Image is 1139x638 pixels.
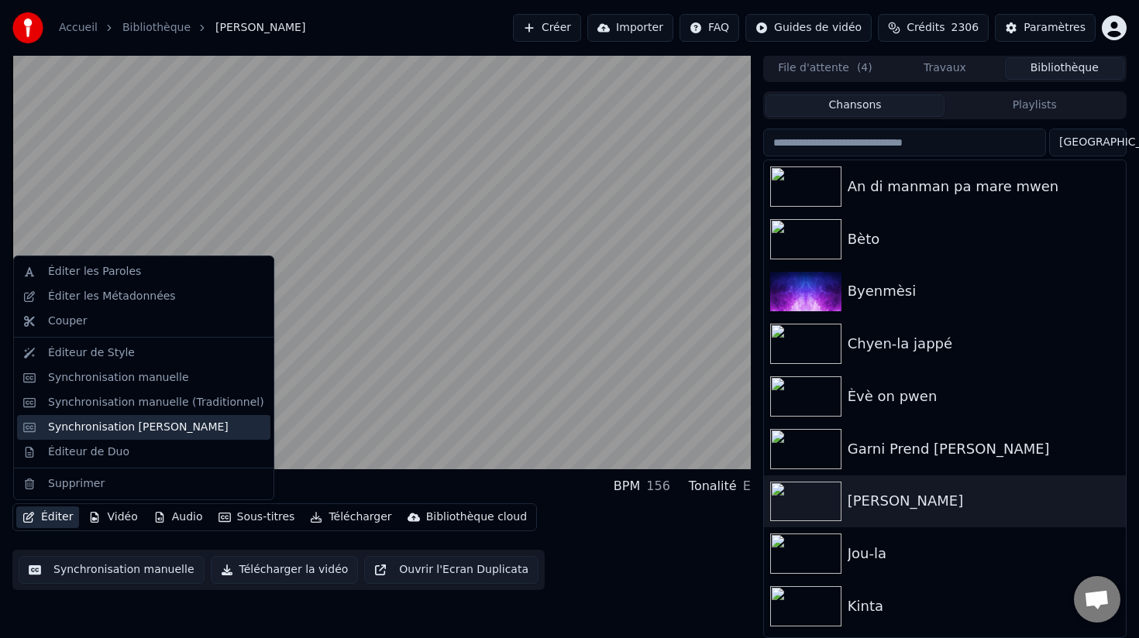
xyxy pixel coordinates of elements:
button: Synchronisation manuelle [19,556,205,584]
button: Télécharger la vidéo [211,556,359,584]
button: Paramètres [995,14,1096,42]
div: Bibliothèque cloud [426,509,527,525]
div: Éditeur de Duo [48,444,129,460]
div: Éditer les Paroles [48,264,141,280]
span: ( 4 ) [857,60,872,76]
button: Playlists [945,94,1124,117]
button: Télécharger [304,506,397,528]
span: 2306 [951,20,979,36]
div: Éditeur de Style [48,345,135,361]
button: Sous-titres [212,506,301,528]
div: E [743,477,751,496]
button: Vidéo [82,506,143,528]
a: Ouvrir le chat [1074,576,1120,623]
a: Accueil [59,20,98,36]
button: Importer [587,14,673,42]
div: BPM [614,477,640,496]
div: Kinta [848,595,1120,617]
div: Couper [48,314,87,329]
div: Paramètres [1024,20,1086,36]
div: 156 [646,477,670,496]
div: Jou-la [848,543,1120,564]
button: Ouvrir l'Ecran Duplicata [364,556,539,584]
img: youka [12,12,43,43]
button: Travaux [885,57,1004,80]
nav: breadcrumb [59,20,305,36]
div: [PERSON_NAME] [12,475,141,497]
div: Byenmèsi [848,280,1120,302]
button: File d'attente [766,57,885,80]
button: Chansons [766,94,945,117]
div: Èvè on pwen [848,386,1120,407]
div: An di manman pa mare mwen [848,176,1120,197]
div: Chyen-la jappé [848,333,1120,355]
span: [PERSON_NAME] [215,20,305,36]
button: Bibliothèque [1005,57,1124,80]
button: Créer [513,14,581,42]
a: Bibliothèque [122,20,191,36]
div: Garni Prend [PERSON_NAME] [848,438,1120,460]
button: Guides de vidéo [745,14,872,42]
button: FAQ [680,14,739,42]
div: Synchronisation manuelle [48,370,189,386]
div: Tonalité [689,477,737,496]
div: Supprimer [48,476,105,492]
button: Audio [147,506,209,528]
div: Synchronisation [PERSON_NAME] [48,420,229,435]
div: Éditer les Métadonnées [48,289,176,304]
span: Crédits [907,20,945,36]
div: [PERSON_NAME] [848,490,1120,512]
button: Éditer [16,506,79,528]
div: Bèto [848,228,1120,250]
button: Crédits2306 [878,14,989,42]
div: Synchronisation manuelle (Traditionnel) [48,395,264,410]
